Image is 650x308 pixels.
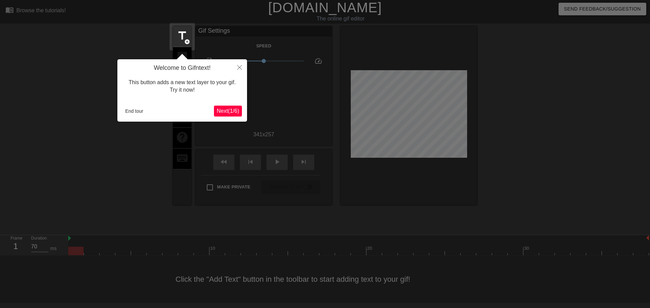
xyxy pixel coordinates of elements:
button: End tour [122,106,146,116]
h4: Welcome to Gifntext! [122,64,242,72]
button: Close [232,59,247,75]
div: This button adds a new text layer to your gif. Try it now! [122,72,242,101]
span: Next ( 1 / 6 ) [217,108,239,114]
button: Next [214,106,242,117]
